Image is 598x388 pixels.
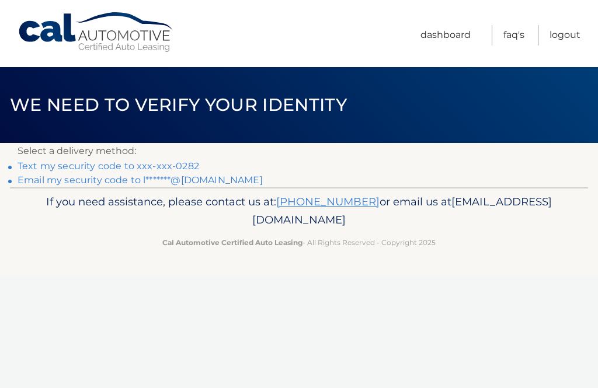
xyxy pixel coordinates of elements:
[27,193,571,230] p: If you need assistance, please contact us at: or email us at
[27,236,571,249] p: - All Rights Reserved - Copyright 2025
[10,94,347,116] span: We need to verify your identity
[276,195,380,208] a: [PHONE_NUMBER]
[503,25,524,46] a: FAQ's
[162,238,303,247] strong: Cal Automotive Certified Auto Leasing
[550,25,580,46] a: Logout
[420,25,471,46] a: Dashboard
[18,143,580,159] p: Select a delivery method:
[18,12,175,53] a: Cal Automotive
[18,160,199,172] a: Text my security code to xxx-xxx-0282
[18,174,263,186] a: Email my security code to l*******@[DOMAIN_NAME]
